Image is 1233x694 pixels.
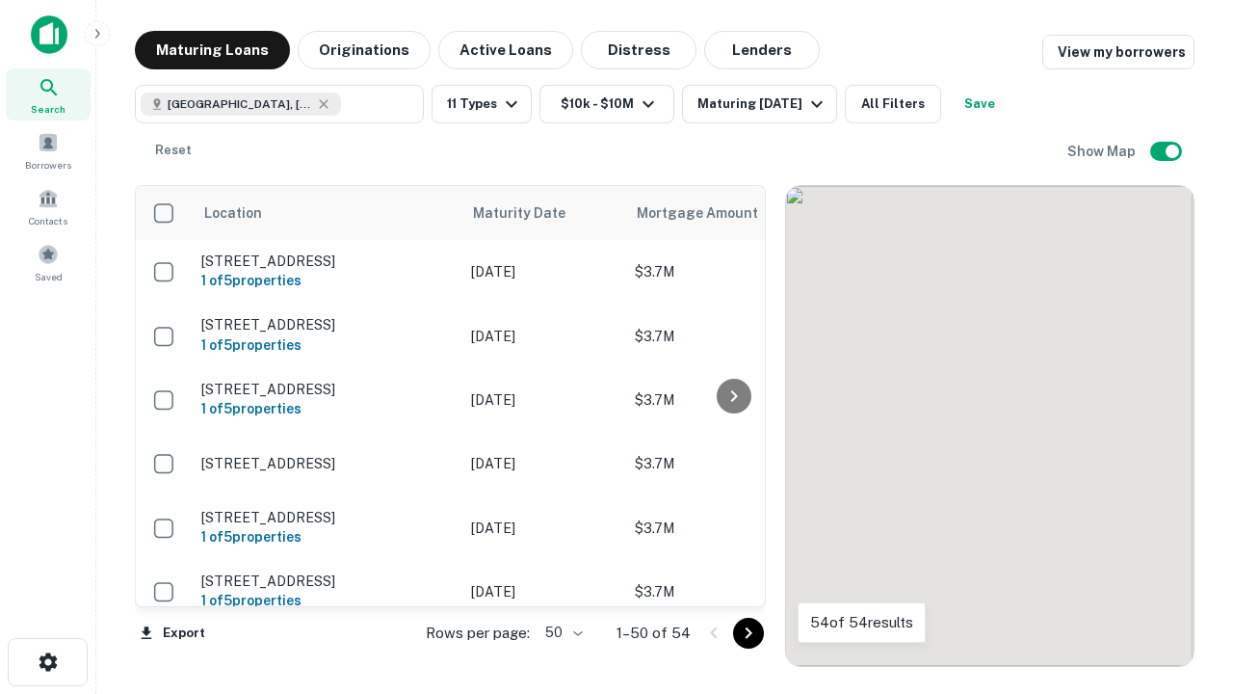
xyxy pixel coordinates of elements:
p: [STREET_ADDRESS] [201,253,452,270]
a: Borrowers [6,124,91,176]
p: Rows per page: [426,622,530,645]
p: [DATE] [471,261,616,282]
a: Contacts [6,180,91,232]
img: capitalize-icon.png [31,15,67,54]
th: Location [192,186,461,240]
div: Maturing [DATE] [697,93,828,116]
div: 0 0 [786,186,1194,666]
span: Saved [35,269,63,284]
p: $3.7M [635,518,827,539]
button: Go to next page [733,618,764,649]
p: [STREET_ADDRESS] [201,455,452,472]
th: Maturity Date [461,186,625,240]
p: $3.7M [635,389,827,411]
button: Lenders [704,31,820,69]
p: [STREET_ADDRESS] [201,573,452,590]
button: Maturing [DATE] [682,85,837,123]
button: All Filters [845,85,941,123]
p: $3.7M [635,261,827,282]
span: Search [31,101,66,117]
h6: 1 of 5 properties [201,334,452,356]
p: [DATE] [471,389,616,411]
p: [DATE] [471,518,616,539]
p: [DATE] [471,581,616,602]
button: Save your search to get updates of matches that match your search criteria. [949,85,1010,123]
iframe: Chat Widget [1137,540,1233,632]
a: Search [6,68,91,120]
span: Maturity Date [473,201,590,225]
button: Distress [581,31,696,69]
p: [DATE] [471,326,616,347]
button: Active Loans [438,31,573,69]
button: Export [135,619,210,648]
button: Reset [143,131,204,170]
p: [DATE] [471,453,616,474]
span: [GEOGRAPHIC_DATA], [GEOGRAPHIC_DATA] [168,95,312,113]
button: Maturing Loans [135,31,290,69]
h6: 1 of 5 properties [201,270,452,291]
p: [STREET_ADDRESS] [201,316,452,334]
h6: 1 of 5 properties [201,590,452,611]
span: Borrowers [25,157,71,173]
p: [STREET_ADDRESS] [201,381,452,398]
h6: 1 of 5 properties [201,526,452,547]
button: Originations [298,31,431,69]
button: $10k - $10M [539,85,674,123]
a: View my borrowers [1042,35,1194,69]
p: $3.7M [635,326,827,347]
p: 1–50 of 54 [616,622,691,645]
div: 50 [538,619,586,647]
p: [STREET_ADDRESS] [201,509,452,526]
a: Saved [6,236,91,288]
h6: 1 of 5 properties [201,398,452,419]
span: Mortgage Amount [637,201,783,225]
span: Contacts [29,213,67,228]
h6: Show Map [1067,141,1139,162]
p: 54 of 54 results [810,611,913,634]
th: Mortgage Amount [625,186,837,240]
p: $3.7M [635,581,827,602]
span: Location [203,201,262,225]
button: 11 Types [432,85,532,123]
p: $3.7M [635,453,827,474]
